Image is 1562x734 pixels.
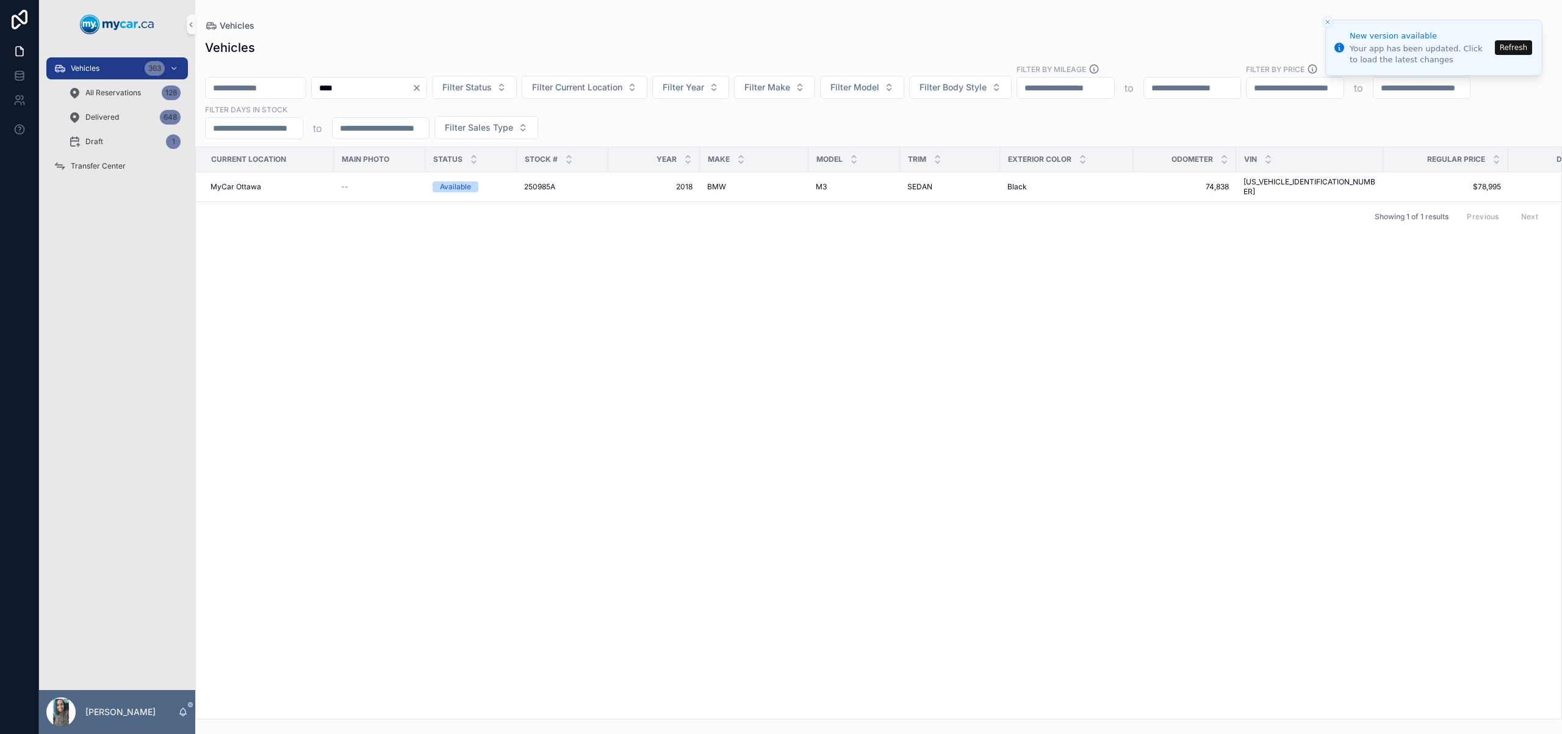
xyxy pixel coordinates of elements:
div: 363 [145,61,165,76]
span: Filter Year [663,81,704,93]
span: Filter Body Style [920,81,987,93]
span: 250985A [524,182,555,192]
a: Vehicles [205,20,254,32]
a: 250985A [524,182,601,192]
span: MyCar Ottawa [211,182,261,192]
div: Your app has been updated. Click to load the latest changes [1350,43,1491,65]
p: [PERSON_NAME] [85,706,156,718]
button: Select Button [434,116,538,139]
span: Vehicles [71,64,99,73]
span: Model [816,154,843,164]
span: Showing 1 of 1 results [1375,212,1449,222]
span: BMW [707,182,726,192]
a: Black [1007,182,1126,192]
span: Current Location [211,154,286,164]
span: Delivered [85,112,119,122]
span: Status [433,154,462,164]
label: Filter By Mileage [1017,64,1086,74]
span: Stock # [525,154,558,164]
span: Year [657,154,677,164]
span: VIN [1244,154,1257,164]
a: BMW [707,182,801,192]
span: Main Photo [342,154,389,164]
span: Vehicles [220,20,254,32]
a: 74,838 [1140,182,1229,192]
a: M3 [816,182,893,192]
button: Select Button [652,76,729,99]
a: SEDAN [907,182,993,192]
span: -- [341,182,348,192]
a: Available [433,181,509,192]
p: to [313,121,322,136]
button: Refresh [1495,40,1532,55]
div: 128 [162,85,181,100]
span: Draft [85,137,103,147]
a: -- [341,182,418,192]
div: scrollable content [39,49,195,193]
span: Odometer [1171,154,1213,164]
div: Available [440,181,471,192]
a: Vehicles363 [46,57,188,79]
div: New version available [1350,30,1491,42]
span: Filter Model [830,81,879,93]
p: to [1354,81,1363,95]
a: All Reservations128 [61,82,188,104]
span: Make [708,154,730,164]
button: Close toast [1322,16,1334,28]
span: Filter Status [442,81,492,93]
button: Select Button [432,76,517,99]
button: Select Button [522,76,647,99]
button: Select Button [734,76,815,99]
label: FILTER BY PRICE [1246,64,1305,74]
span: Regular Price [1427,154,1485,164]
span: M3 [816,182,827,192]
span: Transfer Center [71,161,126,171]
span: Black [1007,182,1027,192]
a: MyCar Ottawa [211,182,326,192]
span: SEDAN [907,182,932,192]
span: Filter Make [744,81,790,93]
button: Select Button [909,76,1012,99]
label: Filter Days In Stock [205,104,287,115]
span: Filter Sales Type [445,122,513,134]
span: Exterior Color [1008,154,1071,164]
button: Clear [412,83,426,93]
span: Filter Current Location [532,81,622,93]
a: 2018 [616,182,693,192]
p: to [1125,81,1134,95]
div: 648 [160,110,181,125]
a: Draft1 [61,131,188,153]
a: [US_VEHICLE_IDENTIFICATION_NUMBER] [1243,177,1376,197]
div: 1 [166,134,181,149]
span: All Reservations [85,88,141,98]
button: Select Button [820,76,904,99]
a: Delivered648 [61,106,188,128]
a: $78,995 [1391,182,1501,192]
img: App logo [80,15,154,34]
span: Trim [908,154,926,164]
a: Transfer Center [46,155,188,177]
h1: Vehicles [205,39,255,56]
